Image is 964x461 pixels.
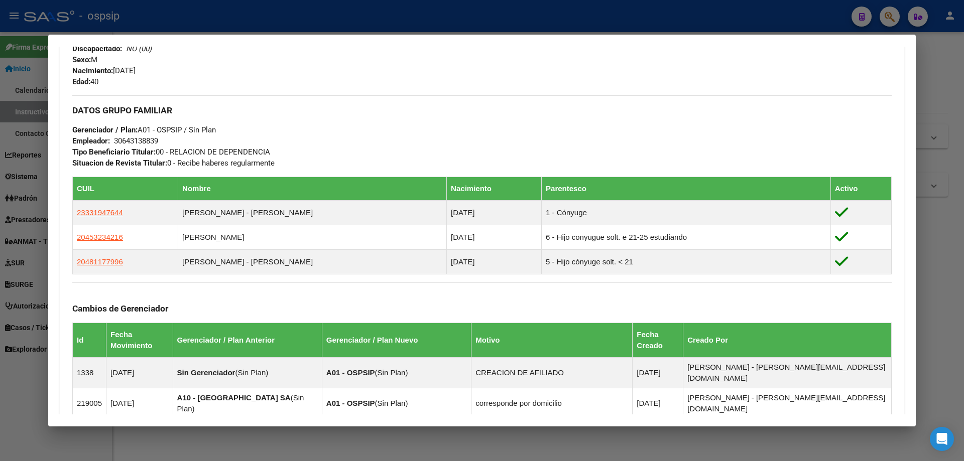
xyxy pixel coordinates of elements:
td: [DATE] [106,388,173,419]
td: CREACION DE AFILIADO [471,358,633,388]
span: 20453234216 [77,233,123,241]
td: 1 - Cónyuge [542,201,831,225]
span: 20481177996 [77,257,123,266]
td: [PERSON_NAME] - [PERSON_NAME][EMAIL_ADDRESS][DOMAIN_NAME] [683,388,892,419]
span: 0 - Recibe haberes regularmente [72,159,275,168]
strong: Discapacitado: [72,44,122,53]
span: M [72,55,97,64]
td: [DATE] [447,201,542,225]
th: Fecha Movimiento [106,323,173,358]
td: [DATE] [447,250,542,274]
span: Sin Plan [237,368,266,377]
th: CUIL [73,177,178,201]
td: ( ) [173,358,322,388]
th: Activo [830,177,891,201]
td: ( ) [173,388,322,419]
td: 219005 [73,388,106,419]
td: ( ) [322,388,471,419]
strong: A01 - OSPSIP [326,368,375,377]
td: [DATE] [106,358,173,388]
td: [DATE] [633,358,683,388]
td: [PERSON_NAME] [178,225,447,250]
span: Sin Plan [378,368,406,377]
td: [PERSON_NAME] - [PERSON_NAME][EMAIL_ADDRESS][DOMAIN_NAME] [683,358,892,388]
th: Fecha Creado [633,323,683,358]
strong: Gerenciador / Plan: [72,125,138,134]
strong: Nacimiento: [72,66,113,75]
strong: A01 - OSPSIP [326,399,375,407]
strong: Sin Gerenciador [177,368,235,377]
strong: Tipo Beneficiario Titular: [72,147,156,157]
h3: Cambios de Gerenciador [72,303,892,314]
td: [PERSON_NAME] - [PERSON_NAME] [178,250,447,274]
td: corresponde por domicilio [471,388,633,419]
span: 23331947644 [77,208,123,217]
th: Nombre [178,177,447,201]
th: Creado Por [683,323,892,358]
span: A01 - OSPSIP / Sin Plan [72,125,216,134]
td: 6 - Hijo conyugue solt. e 21-25 estudiando [542,225,831,250]
th: Gerenciador / Plan Nuevo [322,323,471,358]
h3: DATOS GRUPO FAMILIAR [72,105,892,116]
td: [DATE] [633,388,683,419]
strong: Edad: [72,77,90,86]
div: 30643138839 [114,135,158,146]
td: [PERSON_NAME] - [PERSON_NAME] [178,201,447,225]
th: Gerenciador / Plan Anterior [173,323,322,358]
span: Sin Plan [378,399,406,407]
th: Id [73,323,106,358]
span: [DATE] [72,66,136,75]
td: 1338 [73,358,106,388]
strong: Empleador: [72,136,110,145]
strong: A10 - [GEOGRAPHIC_DATA] SA [177,393,291,402]
strong: Sexo: [72,55,91,64]
th: Parentesco [542,177,831,201]
span: 40 [72,77,98,86]
th: Nacimiento [447,177,542,201]
div: Open Intercom Messenger [930,427,954,451]
th: Motivo [471,323,633,358]
span: 00 - RELACION DE DEPENDENCIA [72,147,270,157]
td: ( ) [322,358,471,388]
td: 5 - Hijo cónyuge solt. < 21 [542,250,831,274]
strong: Situacion de Revista Titular: [72,159,167,168]
i: NO (00) [126,44,152,53]
td: [DATE] [447,225,542,250]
